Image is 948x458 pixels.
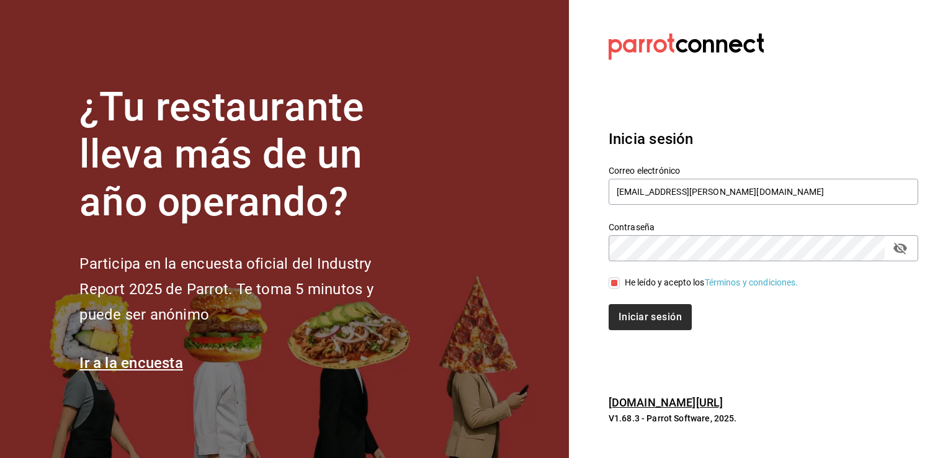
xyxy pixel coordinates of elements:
[609,412,918,424] p: V1.68.3 - Parrot Software, 2025.
[890,238,911,259] button: passwordField
[609,166,918,174] label: Correo electrónico
[79,251,414,327] h2: Participa en la encuesta oficial del Industry Report 2025 de Parrot. Te toma 5 minutos y puede se...
[609,304,692,330] button: Iniciar sesión
[609,128,918,150] h3: Inicia sesión
[705,277,798,287] a: Términos y condiciones.
[79,354,183,372] a: Ir a la encuesta
[609,396,723,409] a: [DOMAIN_NAME][URL]
[625,276,798,289] div: He leído y acepto los
[79,84,414,227] h1: ¿Tu restaurante lleva más de un año operando?
[609,222,918,231] label: Contraseña
[609,179,918,205] input: Ingresa tu correo electrónico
